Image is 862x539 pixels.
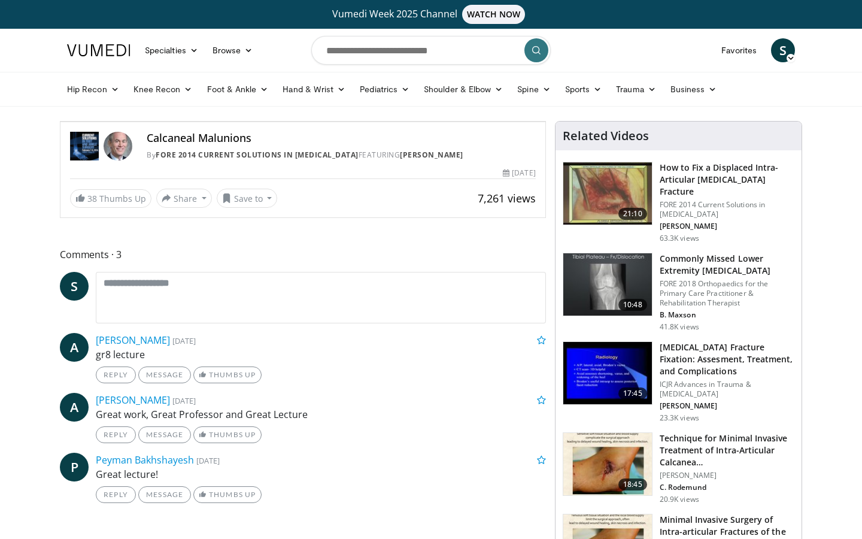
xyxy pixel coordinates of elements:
[200,77,276,101] a: Foot & Ankle
[193,426,261,443] a: Thumbs Up
[400,150,463,160] a: [PERSON_NAME]
[156,150,359,160] a: FORE 2014 Current Solutions in [MEDICAL_DATA]
[87,193,97,204] span: 38
[660,253,794,277] h3: Commonly Missed Lower Extremity [MEDICAL_DATA]
[60,77,126,101] a: Hip Recon
[563,433,652,495] img: dedc188c-4393-4618-b2e6-7381f7e2f7ad.150x105_q85_crop-smart_upscale.jpg
[96,486,136,503] a: Reply
[172,335,196,346] small: [DATE]
[353,77,417,101] a: Pediatrics
[138,38,205,62] a: Specialties
[60,272,89,301] a: S
[138,367,191,383] a: Message
[275,77,353,101] a: Hand & Wrist
[60,333,89,362] a: A
[660,471,794,480] p: [PERSON_NAME]
[660,322,699,332] p: 41.8K views
[96,407,546,422] p: Great work, Great Professor and Great Lecture
[462,5,526,24] span: WATCH NOW
[311,36,551,65] input: Search topics, interventions
[60,453,89,482] a: P
[563,253,794,332] a: 10:48 Commonly Missed Lower Extremity [MEDICAL_DATA] FORE 2018 Orthopaedics for the Primary Care ...
[138,486,191,503] a: Message
[96,453,194,467] a: Peyman Bakhshayesh
[563,253,652,316] img: 4aa379b6-386c-4fb5-93ee-de5617843a87.150x105_q85_crop-smart_upscale.jpg
[618,479,647,490] span: 18:45
[563,162,652,225] img: 55ff4537-6d30-4030-bbbb-bab469c05b17.150x105_q85_crop-smart_upscale.jpg
[503,168,535,178] div: [DATE]
[60,247,546,262] span: Comments 3
[618,208,647,220] span: 21:10
[147,150,536,161] div: By FEATURING
[104,132,132,161] img: Avatar
[660,234,699,243] p: 63.3K views
[660,341,794,377] h3: [MEDICAL_DATA] Fracture Fixation: Assesment, Treatment, and Complications
[563,432,794,504] a: 18:45 Technique for Minimal Invasive Treatment of Intra-Articular Calcanea… [PERSON_NAME] C. Rode...
[478,191,536,205] span: 7,261 views
[96,426,136,443] a: Reply
[714,38,764,62] a: Favorites
[196,455,220,466] small: [DATE]
[660,279,794,308] p: FORE 2018 Orthopaedics for the Primary Care Practitioner & Rehabilitation Therapist
[126,77,200,101] a: Knee Recon
[510,77,557,101] a: Spine
[660,162,794,198] h3: How to Fix a Displaced Intra-Articular [MEDICAL_DATA] Fracture
[660,432,794,468] h3: Technique for Minimal Invasive Treatment of Intra-Articular Calcanea…
[147,132,536,145] h4: Calcaneal Malunions
[618,299,647,311] span: 10:48
[660,401,794,411] p: [PERSON_NAME]
[660,380,794,399] p: ICJR Advances in Trauma & [MEDICAL_DATA]
[70,189,151,208] a: 38 Thumbs Up
[563,162,794,243] a: 21:10 How to Fix a Displaced Intra-Articular [MEDICAL_DATA] Fracture FORE 2014 Current Solutions ...
[96,367,136,383] a: Reply
[618,387,647,399] span: 17:45
[156,189,212,208] button: Share
[193,486,261,503] a: Thumbs Up
[563,129,649,143] h4: Related Videos
[96,393,170,407] a: [PERSON_NAME]
[771,38,795,62] a: S
[96,334,170,347] a: [PERSON_NAME]
[609,77,663,101] a: Trauma
[60,393,89,422] a: A
[660,483,794,492] p: C. Rodemund
[70,132,99,161] img: FORE 2014 Current Solutions in Foot and Ankle Surgery
[663,77,724,101] a: Business
[217,189,278,208] button: Save to
[172,395,196,406] small: [DATE]
[558,77,609,101] a: Sports
[660,310,794,320] p: B. Maxson
[67,44,130,56] img: VuMedi Logo
[563,342,652,404] img: 297020_0000_1.png.150x105_q85_crop-smart_upscale.jpg
[660,222,794,231] p: [PERSON_NAME]
[96,347,546,362] p: gr8 lecture
[205,38,260,62] a: Browse
[660,495,699,504] p: 20.9K views
[417,77,510,101] a: Shoulder & Elbow
[193,367,261,383] a: Thumbs Up
[96,467,546,482] p: Great lecture!
[660,200,794,219] p: FORE 2014 Current Solutions in [MEDICAL_DATA]
[660,413,699,423] p: 23.3K views
[563,341,794,423] a: 17:45 [MEDICAL_DATA] Fracture Fixation: Assesment, Treatment, and Complications ICJR Advances in ...
[69,5,793,24] a: Vumedi Week 2025 ChannelWATCH NOW
[138,426,191,443] a: Message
